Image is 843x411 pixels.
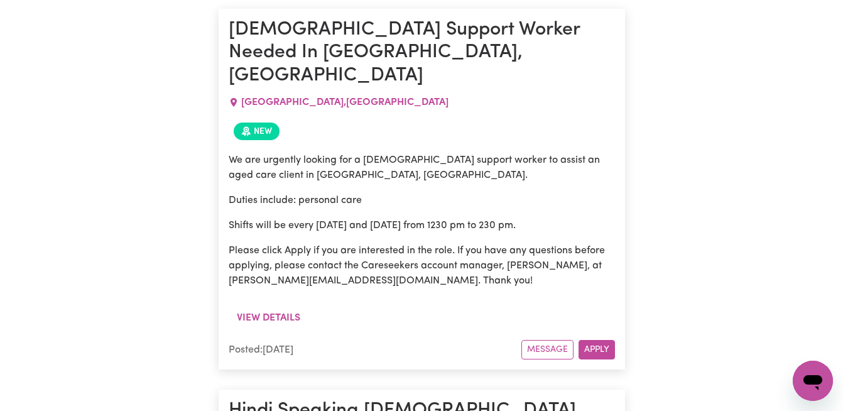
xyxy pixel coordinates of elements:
button: Message [521,340,574,359]
div: Posted: [DATE] [229,342,521,358]
button: Apply for this job [579,340,615,359]
span: [GEOGRAPHIC_DATA] , [GEOGRAPHIC_DATA] [241,97,449,107]
p: Duties include: personal care [229,193,615,208]
p: We are urgently looking for a [DEMOGRAPHIC_DATA] support worker to assist an aged care client in ... [229,153,615,183]
iframe: Button to launch messaging window, conversation in progress [793,361,833,401]
p: Shifts will be every [DATE] and [DATE] from 1230 pm to 230 pm. [229,218,615,233]
p: Please click Apply if you are interested in the role. If you have any questions before applying, ... [229,243,615,288]
button: View details [229,306,308,330]
span: Job posted within the last 30 days [234,123,280,140]
h1: [DEMOGRAPHIC_DATA] Support Worker Needed In [GEOGRAPHIC_DATA], [GEOGRAPHIC_DATA] [229,19,615,87]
